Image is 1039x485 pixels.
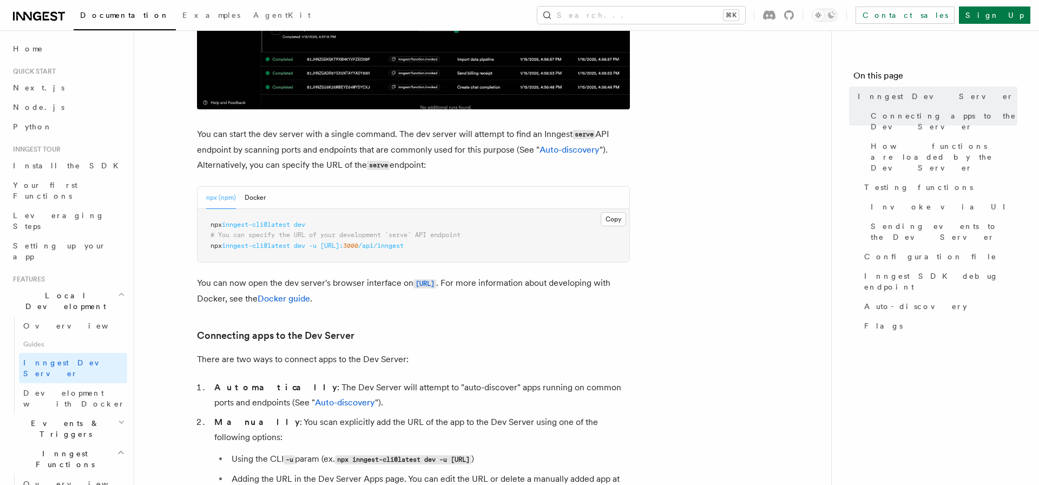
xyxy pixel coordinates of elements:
a: Home [9,39,127,58]
a: Documentation [74,3,176,30]
a: Python [9,117,127,136]
span: Inngest Dev Server [858,91,1014,102]
a: Sending events to the Dev Server [866,217,1017,247]
span: Inngest SDK debug endpoint [864,271,1017,292]
a: Auto-discovery [315,397,375,408]
a: Flags [860,316,1017,336]
button: Copy [601,212,626,226]
span: [URL]: [320,242,343,250]
span: Flags [864,320,903,331]
span: Node.js [13,103,64,112]
code: [URL] [413,279,436,289]
a: Inngest SDK debug endpoint [860,266,1017,297]
a: Examples [176,3,247,29]
a: Docker guide [258,293,310,304]
button: Docker [245,187,266,209]
a: Node.js [9,97,127,117]
button: Toggle dark mode [812,9,838,22]
code: -u [284,455,295,464]
a: Inngest Dev Server [19,353,127,383]
span: Examples [182,11,240,19]
span: Events & Triggers [9,418,118,440]
span: AgentKit [253,11,311,19]
a: Auto-discovery [860,297,1017,316]
button: Search...⌘K [537,6,745,24]
span: inngest-cli@latest [222,221,290,228]
span: Quick start [9,67,56,76]
span: Connecting apps to the Dev Server [871,110,1017,132]
p: You can start the dev server with a single command. The dev server will attempt to find an Innges... [197,127,630,173]
span: /api/inngest [358,242,404,250]
span: Invoke via UI [871,201,1015,212]
span: -u [309,242,317,250]
button: Inngest Functions [9,444,127,474]
a: Configuration file [860,247,1017,266]
a: Your first Functions [9,175,127,206]
span: Leveraging Steps [13,211,104,231]
a: Invoke via UI [866,197,1017,217]
span: Next.js [13,83,64,92]
a: Leveraging Steps [9,206,127,236]
span: Home [13,43,43,54]
a: How functions are loaded by the Dev Server [866,136,1017,178]
span: Guides [19,336,127,353]
span: Local Development [9,290,118,312]
p: You can now open the dev server's browser interface on . For more information about developing wi... [197,276,630,306]
a: Development with Docker [19,383,127,414]
div: Local Development [9,316,127,414]
strong: Manually [214,417,300,427]
kbd: ⌘K [724,10,739,21]
li: Using the CLI param (ex. ) [228,451,630,467]
span: Testing functions [864,182,973,193]
h4: On this page [853,69,1017,87]
strong: Automatically [214,382,337,392]
span: Overview [23,322,135,330]
a: Next.js [9,78,127,97]
span: Inngest Functions [9,448,117,470]
li: : The Dev Server will attempt to "auto-discover" apps running on common ports and endpoints (See ... [211,380,630,410]
button: Events & Triggers [9,414,127,444]
a: Sign Up [959,6,1030,24]
span: Auto-discovery [864,301,967,312]
span: Inngest tour [9,145,61,154]
span: Your first Functions [13,181,77,200]
span: # You can specify the URL of your development `serve` API endpoint [211,231,461,239]
a: [URL] [413,278,436,288]
a: Overview [19,316,127,336]
span: npx [211,242,222,250]
span: Python [13,122,52,131]
a: Testing functions [860,178,1017,197]
span: 3000 [343,242,358,250]
span: Configuration file [864,251,997,262]
span: Features [9,275,45,284]
span: npx [211,221,222,228]
span: dev [294,242,305,250]
span: dev [294,221,305,228]
code: npx inngest-cli@latest dev -u [URL] [335,455,471,464]
a: Install the SDK [9,156,127,175]
button: Local Development [9,286,127,316]
span: Setting up your app [13,241,106,261]
p: There are two ways to connect apps to the Dev Server: [197,352,630,367]
a: Contact sales [856,6,955,24]
button: npx (npm) [206,187,236,209]
a: Connecting apps to the Dev Server [866,106,1017,136]
span: How functions are loaded by the Dev Server [871,141,1017,173]
span: inngest-cli@latest [222,242,290,250]
span: Inngest Dev Server [23,358,116,378]
code: serve [367,161,390,170]
span: Development with Docker [23,389,125,408]
span: Install the SDK [13,161,125,170]
span: Documentation [80,11,169,19]
a: Inngest Dev Server [853,87,1017,106]
a: Setting up your app [9,236,127,266]
span: Sending events to the Dev Server [871,221,1017,243]
a: AgentKit [247,3,317,29]
a: Connecting apps to the Dev Server [197,328,354,343]
code: serve [573,130,595,139]
a: Auto-discovery [540,145,600,155]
